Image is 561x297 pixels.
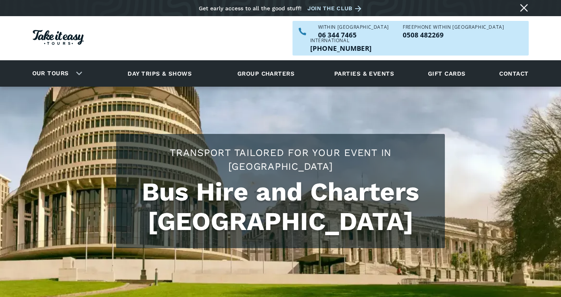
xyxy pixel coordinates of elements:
[310,38,372,43] div: International
[403,32,504,38] p: 0508 482269
[495,63,532,84] a: Contact
[318,32,389,38] p: 06 344 7465
[330,63,398,84] a: Parties & events
[310,45,372,52] a: Call us outside of NZ on +6463447465
[124,177,437,236] h1: Bus Hire and Charters [GEOGRAPHIC_DATA]
[23,63,89,84] div: Our tours
[424,63,470,84] a: Gift cards
[518,2,530,14] a: Close message
[124,146,437,173] h2: Transport tailored for your event in [GEOGRAPHIC_DATA]
[33,26,84,51] a: Homepage
[403,25,504,30] div: Freephone WITHIN [GEOGRAPHIC_DATA]
[26,64,75,83] a: Our tours
[118,63,202,84] a: Day trips & shows
[318,32,389,38] a: Call us within NZ on 063447465
[403,32,504,38] a: Call us freephone within NZ on 0508482269
[310,45,372,52] p: [PHONE_NUMBER]
[318,25,389,30] div: WITHIN [GEOGRAPHIC_DATA]
[228,63,304,84] a: Group charters
[199,5,302,11] div: Get early access to all the good stuff!
[307,4,364,13] a: Join the club
[33,30,84,45] img: Take it easy Tours logo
